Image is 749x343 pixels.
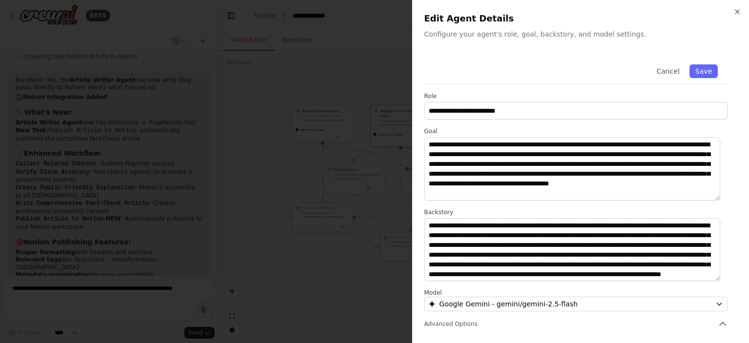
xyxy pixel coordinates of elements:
[424,12,737,25] h2: Edit Agent Details
[424,320,477,328] span: Advanced Options
[424,92,728,100] label: Role
[424,297,728,311] button: Google Gemini - gemini/gemini-2.5-flash
[650,64,685,78] button: Cancel
[424,29,737,39] p: Configure your agent's role, goal, backstory, and model settings.
[424,319,728,329] button: Advanced Options
[424,127,728,135] label: Goal
[424,208,728,216] label: Backstory
[424,289,728,297] label: Model
[690,64,718,78] button: Save
[439,299,578,309] span: Google Gemini - gemini/gemini-2.5-flash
